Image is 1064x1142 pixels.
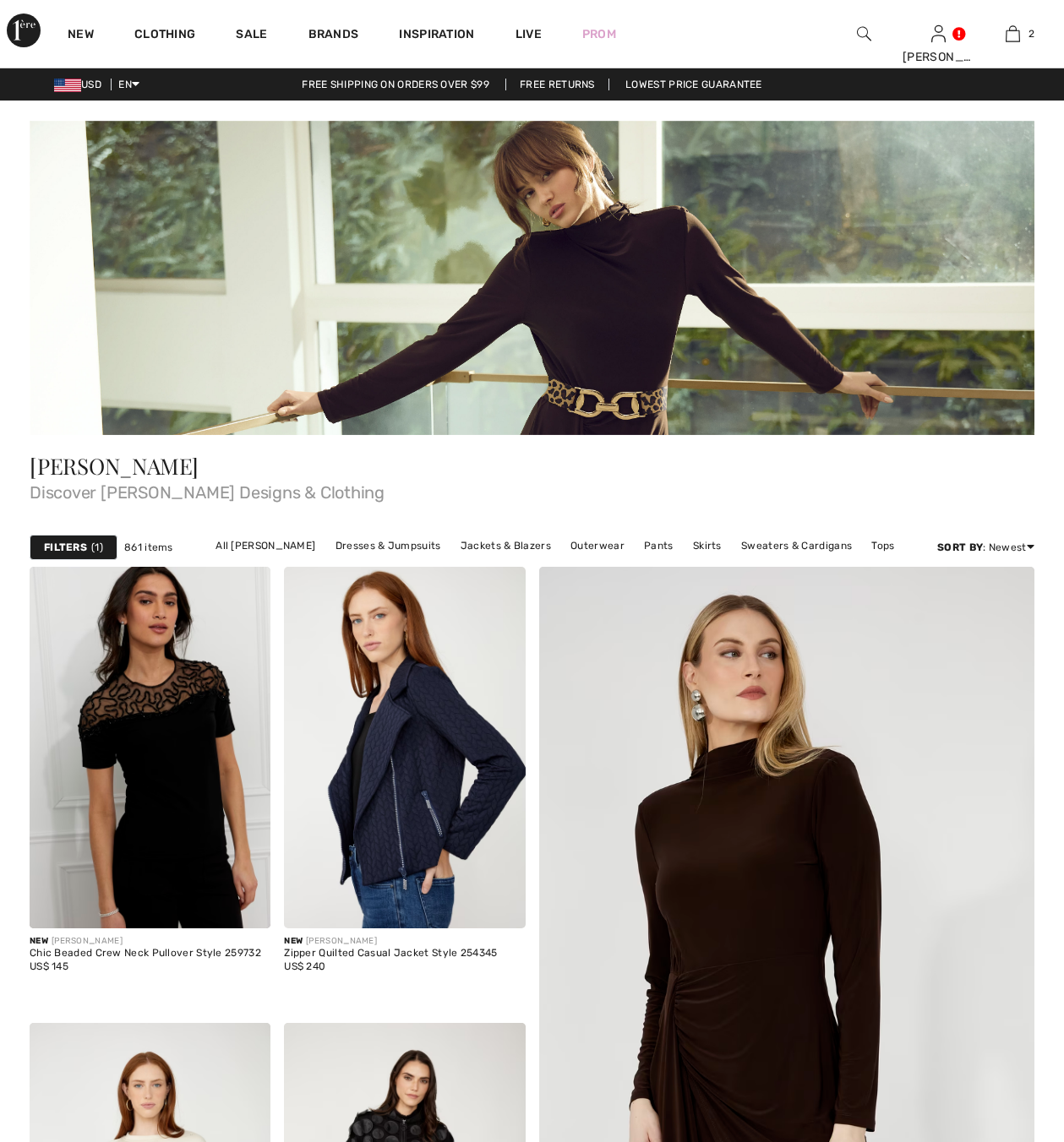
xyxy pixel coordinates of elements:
img: My Info [931,24,946,44]
img: Frank Lyman - Canada | Shop Frank Lyman Clothing Online at 1ère Avenue [30,121,1034,435]
span: US$ 240 [284,960,325,972]
span: US$ 145 [30,960,68,972]
a: Tops [863,535,903,557]
a: Lowest Price Guarantee [612,79,776,90]
img: US Dollar [54,79,81,92]
a: Sweaters & Cardigans [733,535,860,557]
a: Pants [636,535,682,557]
div: Chic Beaded Crew Neck Pullover Style 259732 [30,948,261,960]
a: Sale [236,27,267,45]
img: 1ère Avenue [7,14,41,47]
strong: Filters [44,540,87,555]
a: Brands [308,27,359,45]
img: My Bag [1006,24,1020,44]
img: search the website [857,24,871,44]
span: USD [54,79,108,90]
div: [PERSON_NAME] [903,48,975,66]
a: Live [516,25,542,43]
div: : Newest [937,540,1034,555]
a: Skirts [685,535,730,557]
a: New [68,27,94,45]
span: EN [118,79,139,90]
span: 1 [91,540,103,555]
span: Discover [PERSON_NAME] Designs & Clothing [30,477,1034,501]
a: Outerwear [562,535,633,557]
span: 2 [1029,26,1034,41]
a: Prom [582,25,616,43]
a: Dresses & Jumpsuits [327,535,450,557]
a: Free shipping on orders over $99 [288,79,503,90]
span: [PERSON_NAME] [30,451,199,481]
div: [PERSON_NAME] [284,935,497,948]
a: 2 [977,24,1050,44]
span: Inspiration [399,27,474,45]
div: [PERSON_NAME] [30,935,261,948]
strong: Sort By [937,541,983,553]
div: Zipper Quilted Casual Jacket Style 254345 [284,948,497,960]
span: New [284,936,303,946]
a: Zipper Quilted Casual Jacket Style 254345. Navy [284,567,525,928]
iframe: Opens a widget where you can chat to one of our agents [954,1015,1047,1058]
span: New [30,936,48,946]
a: Jackets & Blazers [452,535,559,557]
a: Free Returns [505,79,609,90]
a: All [PERSON_NAME] [207,535,324,557]
a: Sign In [931,25,946,41]
span: 861 items [124,540,173,555]
img: Chic Beaded Crew Neck Pullover Style 259732. Black [30,567,270,928]
a: Clothing [134,27,195,45]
